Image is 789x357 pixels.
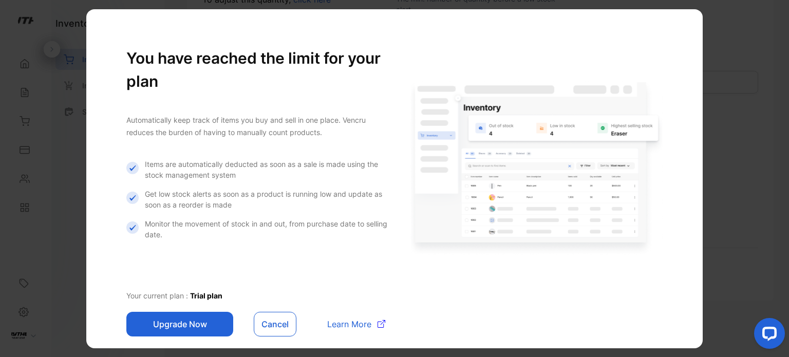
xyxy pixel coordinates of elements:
[126,291,190,299] span: Your current plan :
[327,317,371,330] span: Learn More
[254,311,296,336] button: Cancel
[746,314,789,357] iframe: LiveChat chat widget
[126,161,139,174] img: Icon
[126,221,139,233] img: Icon
[126,46,390,92] h1: You have reached the limit for your plan
[317,317,385,330] a: Learn More
[126,311,233,336] button: Upgrade Now
[145,158,390,180] p: Items are automatically deducted as soon as a sale is made using the stock management system
[145,218,390,239] p: Monitor the movement of stock in and out, from purchase date to selling date.
[190,291,222,299] span: Trial plan
[126,191,139,203] img: Icon
[410,80,663,256] img: inventory gating
[126,115,366,136] span: Automatically keep track of items you buy and sell in one place. Vencru reduces the burden of hav...
[145,188,390,210] p: Get low stock alerts as soon as a product is running low and update as soon as a reorder is made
